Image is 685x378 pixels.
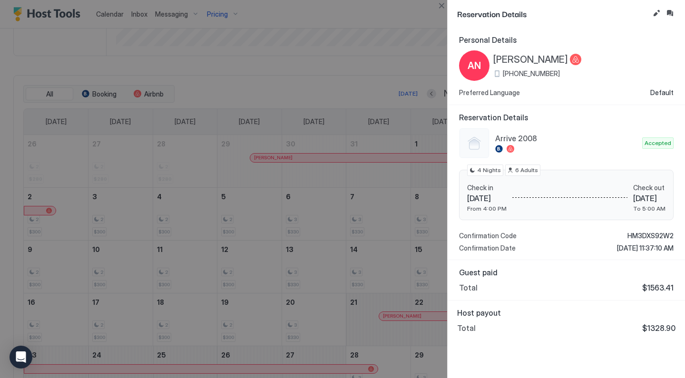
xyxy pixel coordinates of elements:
span: Total [457,323,476,333]
span: $1328.90 [642,323,675,333]
span: Check in [467,184,507,192]
span: Default [650,88,674,97]
button: Inbox [664,8,675,19]
span: Check out [633,184,665,192]
span: Host payout [457,308,675,318]
span: [DATE] [467,194,507,203]
span: AN [468,58,481,73]
span: 6 Adults [515,166,538,174]
span: Preferred Language [459,88,520,97]
span: [PHONE_NUMBER] [503,69,560,78]
span: 4 Nights [477,166,501,174]
span: Guest paid [459,268,674,277]
span: [DATE] 11:37:10 AM [617,244,674,252]
span: Reservation Details [459,113,674,122]
span: [DATE] [633,194,665,203]
span: [PERSON_NAME] [493,54,568,66]
span: Arrive 2008 [495,134,638,143]
button: Edit reservation [651,8,662,19]
span: Accepted [645,139,671,147]
span: To 5:00 AM [633,205,665,212]
span: Total [459,283,478,292]
span: Confirmation Code [459,232,517,240]
span: Personal Details [459,35,674,45]
span: Confirmation Date [459,244,516,252]
span: HM3DXS92W2 [627,232,674,240]
span: From 4:00 PM [467,205,507,212]
div: Open Intercom Messenger [10,346,32,368]
span: $1563.41 [642,283,674,292]
span: Reservation Details [457,8,649,19]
